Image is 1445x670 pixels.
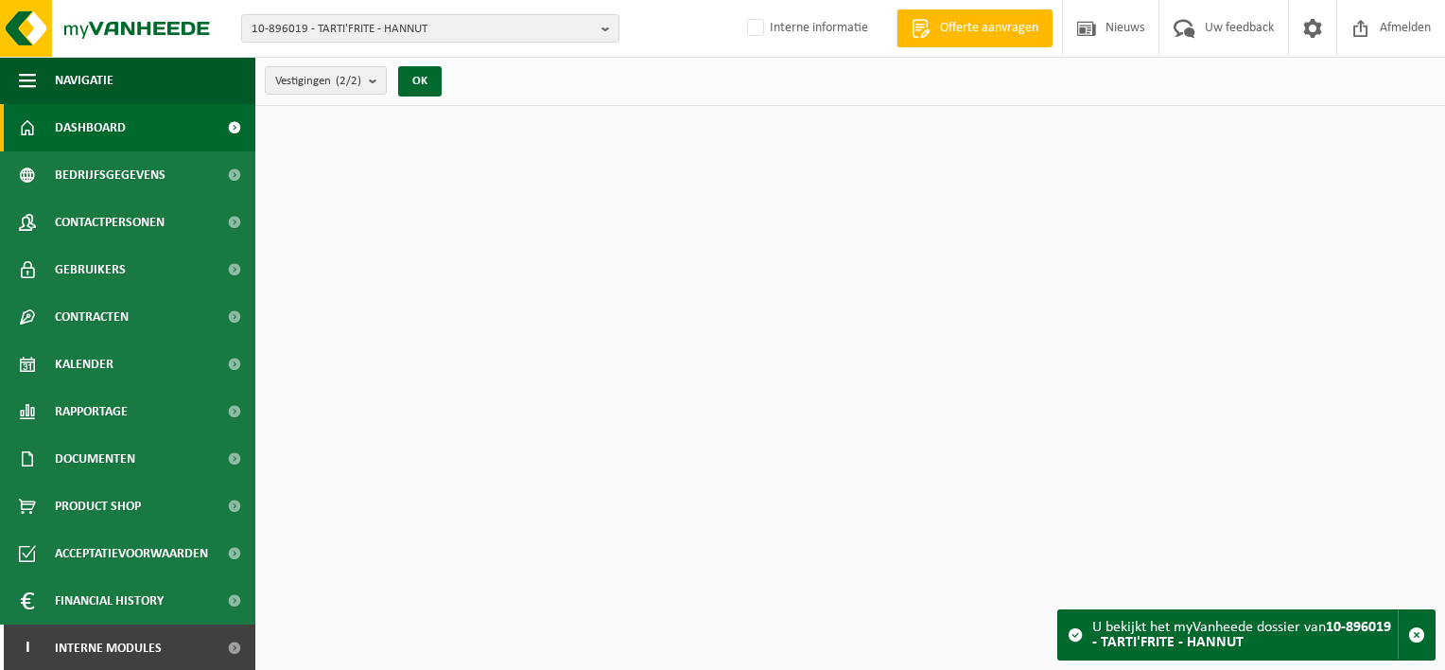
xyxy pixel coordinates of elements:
[55,151,165,199] span: Bedrijfsgegevens
[55,246,126,293] span: Gebruikers
[897,9,1053,47] a: Offerte aanvragen
[743,14,868,43] label: Interne informatie
[336,75,361,87] count: (2/2)
[55,104,126,151] span: Dashboard
[55,57,113,104] span: Navigatie
[275,67,361,96] span: Vestigingen
[55,577,164,625] span: Financial History
[398,66,442,97] button: OK
[252,15,594,44] span: 10-896019 - TARTI'FRITE - HANNUT
[55,293,129,341] span: Contracten
[1092,620,1391,650] strong: 10-896019 - TARTI'FRITE - HANNUT
[55,388,128,435] span: Rapportage
[55,530,208,577] span: Acceptatievoorwaarden
[1092,610,1398,660] div: U bekijkt het myVanheede dossier van
[241,14,619,43] button: 10-896019 - TARTI'FRITE - HANNUT
[55,199,165,246] span: Contactpersonen
[935,19,1043,38] span: Offerte aanvragen
[55,435,135,483] span: Documenten
[55,341,113,388] span: Kalender
[55,483,141,530] span: Product Shop
[265,66,387,95] button: Vestigingen(2/2)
